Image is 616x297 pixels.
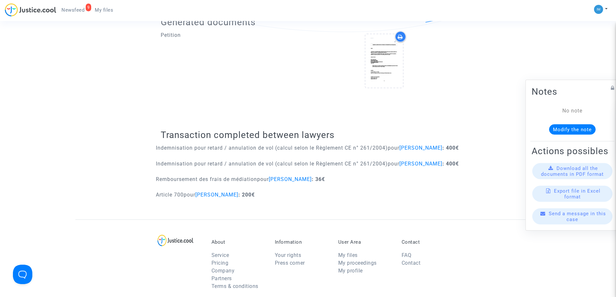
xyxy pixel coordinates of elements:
[275,252,301,258] a: Your rights
[161,16,455,28] h2: Generated documents
[56,5,90,15] a: 9Newsfeed
[156,175,325,183] p: Remboursement des frais de médiation
[275,260,305,266] a: Press corner
[594,5,603,14] img: a105443982b9e25553e3eed4c9f672e7
[549,210,606,222] span: Send a message in this case
[338,260,377,266] a: My proceedings
[86,4,92,11] div: 9
[257,176,312,182] span: pour
[275,239,329,245] p: Information
[184,192,238,198] span: pour
[338,268,363,274] a: My profile
[211,260,229,266] a: Pricing
[338,239,392,245] p: User Area
[95,7,113,13] span: My files
[211,252,229,258] a: Service
[442,161,459,167] b: : 400€
[161,129,455,141] h2: Transaction completed between lawyers
[238,192,255,198] b: : 200€
[156,160,459,168] p: Indemnisation pour retard / annulation de vol (calcul selon le Règlement CE n° 261/2004)
[541,165,604,177] span: Download all the documents in PDF format
[90,5,118,15] a: My files
[157,235,193,246] img: logo-lg.svg
[211,275,232,281] a: Partners
[402,260,421,266] a: Contact
[399,161,442,167] span: [PERSON_NAME]
[211,239,265,245] p: About
[442,145,459,151] b: : 400€
[312,176,325,182] b: : 36€
[156,191,255,199] p: Article 700
[554,188,600,199] span: Export file in Excel format
[13,265,32,284] iframe: Help Scout Beacon - Open
[61,7,84,13] span: Newsfeed
[549,124,596,134] button: Modify the note
[388,161,442,167] span: pour
[211,268,235,274] a: Company
[532,145,613,156] h2: Actions possibles
[269,176,312,182] span: [PERSON_NAME]
[402,239,455,245] p: Contact
[402,252,412,258] a: FAQ
[211,283,258,289] a: Terms & conditions
[338,252,358,258] a: My files
[5,3,56,16] img: jc-logo.svg
[195,192,238,198] span: [PERSON_NAME]
[532,86,613,97] h2: Notes
[399,145,442,151] span: [PERSON_NAME]
[388,145,442,151] span: pour
[156,144,459,152] p: Indemnisation pour retard / annulation de vol (calcul selon le Règlement CE n° 261/2004)
[541,107,603,114] div: No note
[161,31,303,39] p: Petition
